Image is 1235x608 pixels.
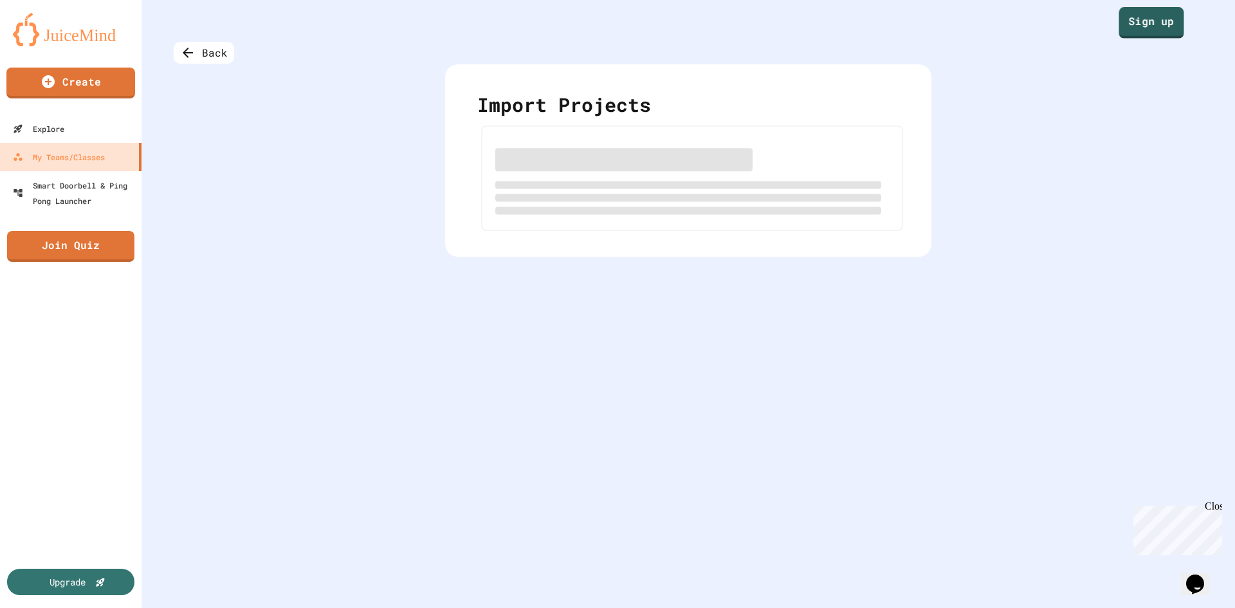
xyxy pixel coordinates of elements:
div: Chat with us now!Close [5,5,89,82]
iframe: chat widget [1181,557,1222,595]
div: Upgrade [50,575,86,589]
a: Create [6,68,135,98]
a: Sign up [1119,7,1184,39]
a: Join Quiz [7,231,134,262]
img: logo-orange.svg [13,13,129,46]
div: Import Projects [477,90,899,125]
div: Back [174,42,234,64]
div: My Teams/Classes [13,149,105,165]
div: Smart Doorbell & Ping Pong Launcher [13,178,136,208]
iframe: chat widget [1128,501,1222,555]
div: Explore [13,121,64,136]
